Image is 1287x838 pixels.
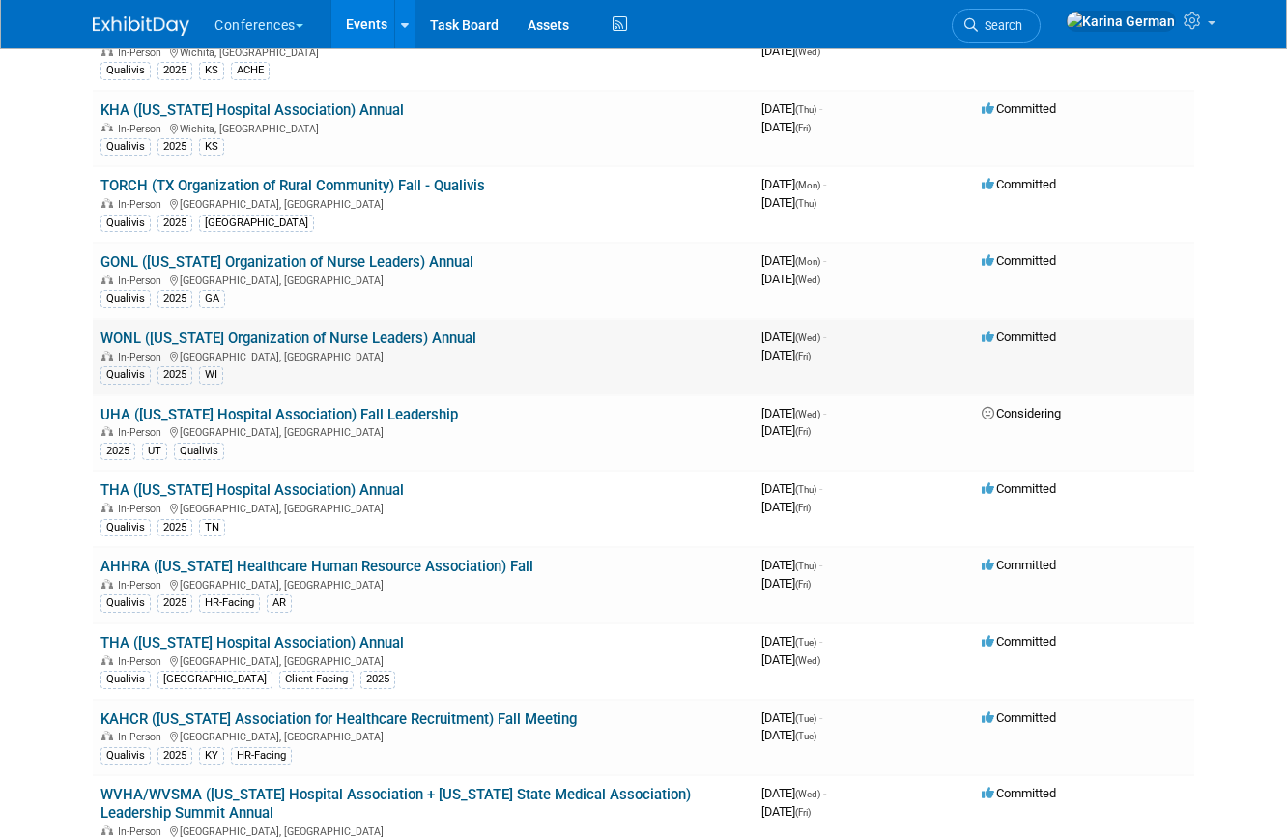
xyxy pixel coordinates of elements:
span: [DATE] [761,120,811,134]
a: AHHRA ([US_STATE] Healthcare Human Resource Association) Fall [100,558,533,575]
span: - [823,406,826,420]
span: (Wed) [795,655,820,666]
span: [DATE] [761,652,820,667]
span: - [819,481,822,496]
span: In-Person [118,655,167,668]
span: [DATE] [761,500,811,514]
span: In-Person [118,731,167,743]
span: (Fri) [795,807,811,818]
div: 2025 [157,62,192,79]
div: [GEOGRAPHIC_DATA], [GEOGRAPHIC_DATA] [100,348,746,363]
span: (Thu) [795,484,816,495]
span: [DATE] [761,786,826,800]
img: Karina German [1066,11,1176,32]
span: (Tue) [795,637,816,648]
span: - [819,634,822,649]
span: In-Person [118,275,167,287]
span: (Thu) [795,104,816,115]
span: Committed [982,481,1056,496]
span: (Wed) [795,332,820,343]
div: Qualivis [100,594,151,612]
span: - [819,101,822,116]
span: (Fri) [795,426,811,437]
div: 2025 [157,366,192,384]
div: 2025 [157,138,192,156]
div: ACHE [231,62,270,79]
span: Committed [982,177,1056,191]
span: (Wed) [795,789,820,799]
span: Committed [982,330,1056,344]
a: GONL ([US_STATE] Organization of Nurse Leaders) Annual [100,253,473,271]
img: In-Person Event [101,503,113,512]
span: [DATE] [761,634,822,649]
span: - [823,786,826,800]
span: In-Person [118,198,167,211]
span: [DATE] [761,330,826,344]
div: [GEOGRAPHIC_DATA], [GEOGRAPHIC_DATA] [100,576,746,592]
img: In-Person Event [101,426,113,436]
span: [DATE] [761,558,822,572]
img: In-Person Event [101,655,113,665]
div: [GEOGRAPHIC_DATA] [157,671,272,688]
div: 2025 [100,443,135,460]
span: - [819,558,822,572]
a: KAHCR ([US_STATE] Association for Healthcare Recruitment) Fall Meeting [100,710,577,728]
a: THA ([US_STATE] Hospital Association) Annual [100,634,404,651]
img: In-Person Event [101,579,113,589]
span: In-Person [118,503,167,515]
div: HR-Facing [231,747,292,765]
span: - [823,330,826,344]
span: [DATE] [761,406,826,420]
span: [DATE] [761,804,811,819]
a: THA ([US_STATE] Hospital Association) Annual [100,481,404,499]
a: KHA ([US_STATE] Hospital Association) Annual [100,101,404,119]
span: [DATE] [761,272,820,286]
div: Wichita, [GEOGRAPHIC_DATA] [100,120,746,135]
span: - [819,710,822,725]
a: WONL ([US_STATE] Organization of Nurse Leaders) Annual [100,330,476,347]
div: TN [199,519,225,536]
span: (Wed) [795,275,820,285]
div: Client-Facing [279,671,354,688]
div: 2025 [157,519,192,536]
div: 2025 [360,671,395,688]
div: GA [199,290,225,307]
div: Wichita, [GEOGRAPHIC_DATA] [100,43,746,59]
span: (Wed) [795,409,820,419]
img: In-Person Event [101,198,113,208]
span: [DATE] [761,576,811,591]
span: (Mon) [795,256,820,267]
span: (Fri) [795,123,811,133]
div: KS [199,62,224,79]
span: (Mon) [795,180,820,190]
div: [GEOGRAPHIC_DATA], [GEOGRAPHIC_DATA] [100,423,746,439]
div: [GEOGRAPHIC_DATA], [GEOGRAPHIC_DATA] [100,652,746,668]
span: (Tue) [795,713,816,724]
span: [DATE] [761,423,811,438]
div: 2025 [157,747,192,765]
div: [GEOGRAPHIC_DATA], [GEOGRAPHIC_DATA] [100,195,746,211]
span: [DATE] [761,710,822,725]
span: (Thu) [795,198,816,209]
span: [DATE] [761,481,822,496]
span: [DATE] [761,101,822,116]
div: [GEOGRAPHIC_DATA], [GEOGRAPHIC_DATA] [100,728,746,743]
div: HR-Facing [199,594,260,612]
span: Considering [982,406,1061,420]
span: Committed [982,558,1056,572]
span: In-Person [118,426,167,439]
div: Qualivis [100,366,151,384]
img: In-Person Event [101,351,113,361]
span: (Tue) [795,731,816,741]
img: In-Person Event [101,46,113,56]
span: [DATE] [761,177,826,191]
span: - [823,177,826,191]
span: [DATE] [761,43,820,58]
div: 2025 [157,594,192,612]
span: In-Person [118,46,167,59]
div: Qualivis [174,443,224,460]
img: In-Person Event [101,275,113,284]
div: Qualivis [100,62,151,79]
a: Search [952,9,1041,43]
span: Committed [982,253,1056,268]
